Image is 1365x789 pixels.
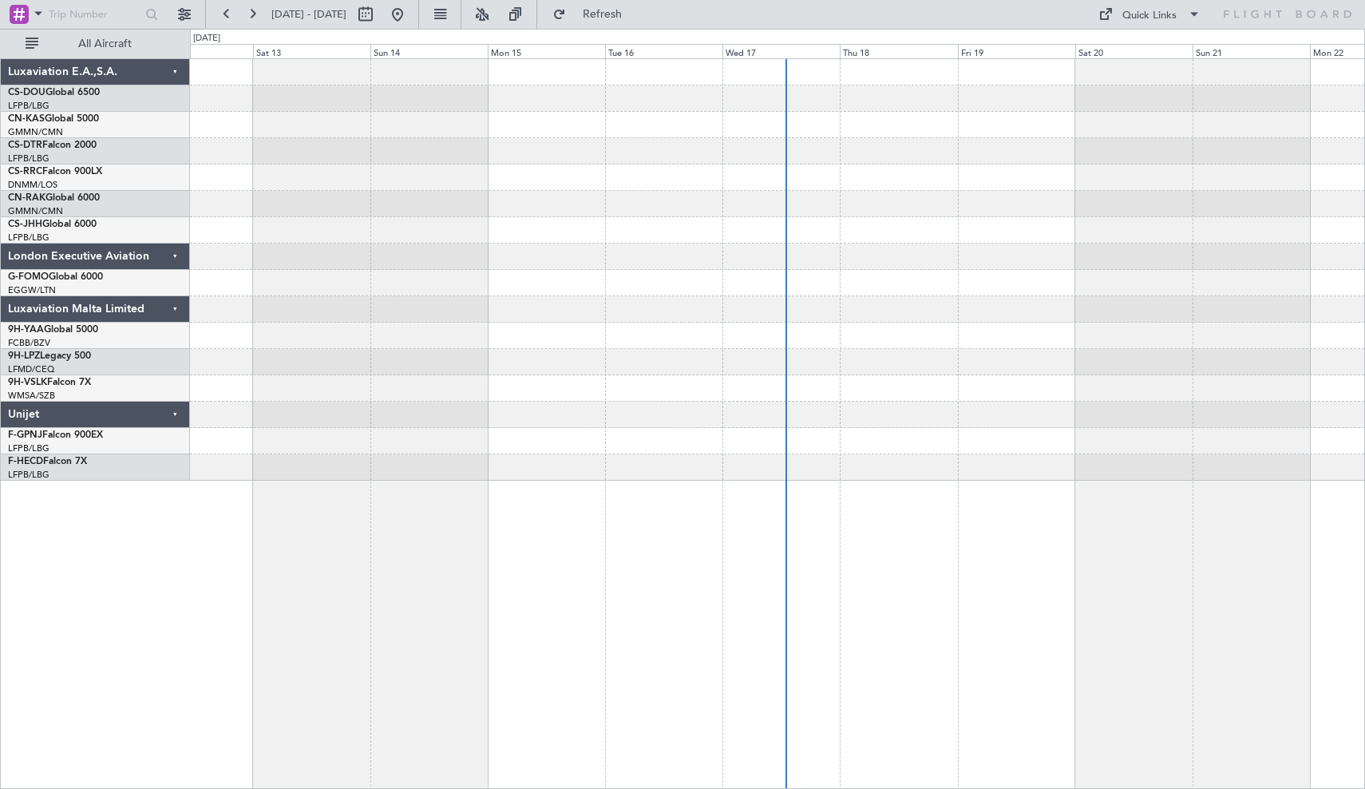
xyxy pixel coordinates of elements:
div: Sat 20 [1075,44,1193,58]
a: LFPB/LBG [8,232,49,244]
div: Fri 12 [135,44,252,58]
button: All Aircraft [18,31,173,57]
a: FCBB/BZV [8,337,50,349]
a: GMMN/CMN [8,126,63,138]
div: Sat 13 [253,44,370,58]
a: LFPB/LBG [8,469,49,481]
div: [DATE] [193,32,220,46]
a: LFPB/LBG [8,100,49,112]
button: Refresh [545,2,641,27]
span: CN-KAS [8,114,45,124]
div: Thu 18 [840,44,957,58]
span: CS-RRC [8,167,42,176]
span: G-FOMO [8,272,49,282]
span: CS-JHH [8,220,42,229]
a: 9H-YAAGlobal 5000 [8,325,98,335]
input: Trip Number [49,2,140,26]
div: Quick Links [1122,8,1177,24]
span: 9H-LPZ [8,351,40,361]
span: Refresh [569,9,636,20]
span: CS-DTR [8,141,42,150]
a: LFMD/CEQ [8,363,54,375]
button: Quick Links [1090,2,1209,27]
a: 9H-VSLKFalcon 7X [8,378,91,387]
span: CN-RAK [8,193,45,203]
a: GMMN/CMN [8,205,63,217]
a: F-GPNJFalcon 900EX [8,430,103,440]
div: Tue 16 [605,44,722,58]
a: 9H-LPZLegacy 500 [8,351,91,361]
div: Fri 19 [958,44,1075,58]
div: Sun 14 [370,44,488,58]
a: CS-JHHGlobal 6000 [8,220,97,229]
a: WMSA/SZB [8,390,55,402]
a: EGGW/LTN [8,284,56,296]
a: CN-KASGlobal 5000 [8,114,99,124]
span: F-HECD [8,457,43,466]
span: CS-DOU [8,88,45,97]
a: LFPB/LBG [8,153,49,165]
a: DNMM/LOS [8,179,57,191]
div: Sun 21 [1193,44,1310,58]
div: Wed 17 [722,44,840,58]
span: 9H-VSLK [8,378,47,387]
span: F-GPNJ [8,430,42,440]
a: CS-DTRFalcon 2000 [8,141,97,150]
a: LFPB/LBG [8,442,49,454]
span: [DATE] - [DATE] [271,7,346,22]
a: CS-DOUGlobal 6500 [8,88,100,97]
a: CN-RAKGlobal 6000 [8,193,100,203]
div: Mon 15 [488,44,605,58]
a: F-HECDFalcon 7X [8,457,87,466]
a: G-FOMOGlobal 6000 [8,272,103,282]
a: CS-RRCFalcon 900LX [8,167,102,176]
span: 9H-YAA [8,325,44,335]
span: All Aircraft [42,38,168,50]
